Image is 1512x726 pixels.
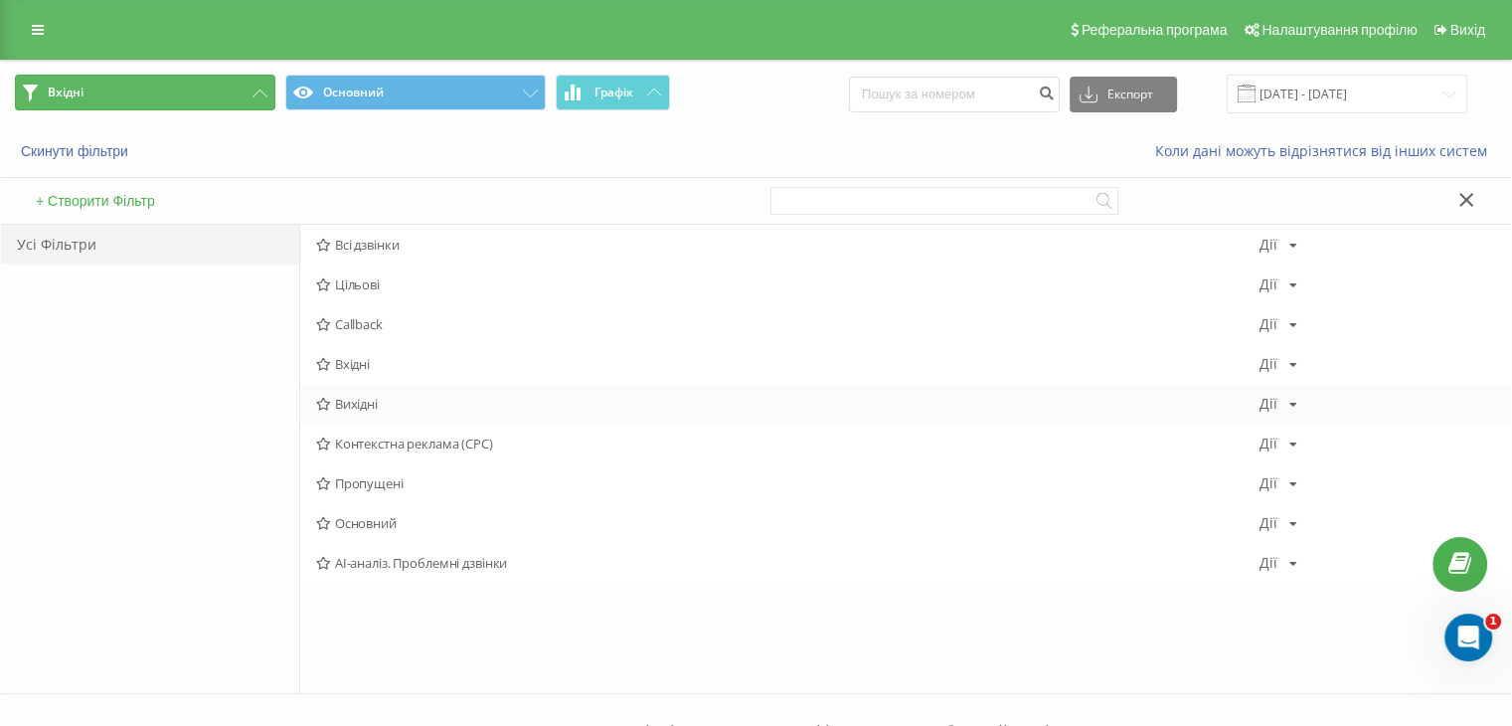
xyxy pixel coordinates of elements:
button: Графік [556,75,670,110]
iframe: Intercom live chat [1444,614,1492,661]
span: Цільові [316,277,1260,291]
div: Дії [1260,277,1277,291]
span: Графік [594,86,633,99]
button: Експорт [1070,77,1177,112]
a: Коли дані можуть відрізнятися вiд інших систем [1155,141,1497,160]
div: Дії [1260,476,1277,490]
button: Основний [285,75,546,110]
div: Дії [1260,357,1277,371]
span: Вихідні [316,397,1260,411]
span: Контекстна реклама (CPC) [316,437,1260,451]
span: Реферальна програма [1082,22,1228,38]
span: Пропущені [316,476,1260,490]
button: + Створити Фільтр [30,192,161,210]
span: Вхідні [48,85,84,100]
div: Дії [1260,516,1277,530]
span: 1 [1485,614,1501,630]
div: Дії [1260,317,1277,331]
span: Вхідні [316,357,1260,371]
span: Налаштування профілю [1261,22,1417,38]
span: Вихід [1450,22,1485,38]
span: AI-аналіз. Проблемні дзвінки [316,556,1260,570]
div: Дії [1260,556,1277,570]
input: Пошук за номером [849,77,1060,112]
span: Callback [316,317,1260,331]
button: Вхідні [15,75,275,110]
button: Скинути фільтри [15,142,138,160]
div: Дії [1260,397,1277,411]
span: Основний [316,516,1260,530]
div: Дії [1260,238,1277,252]
span: Всі дзвінки [316,238,1260,252]
button: Закрити [1452,191,1481,212]
div: Дії [1260,437,1277,451]
div: Усі Фільтри [1,225,299,265]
